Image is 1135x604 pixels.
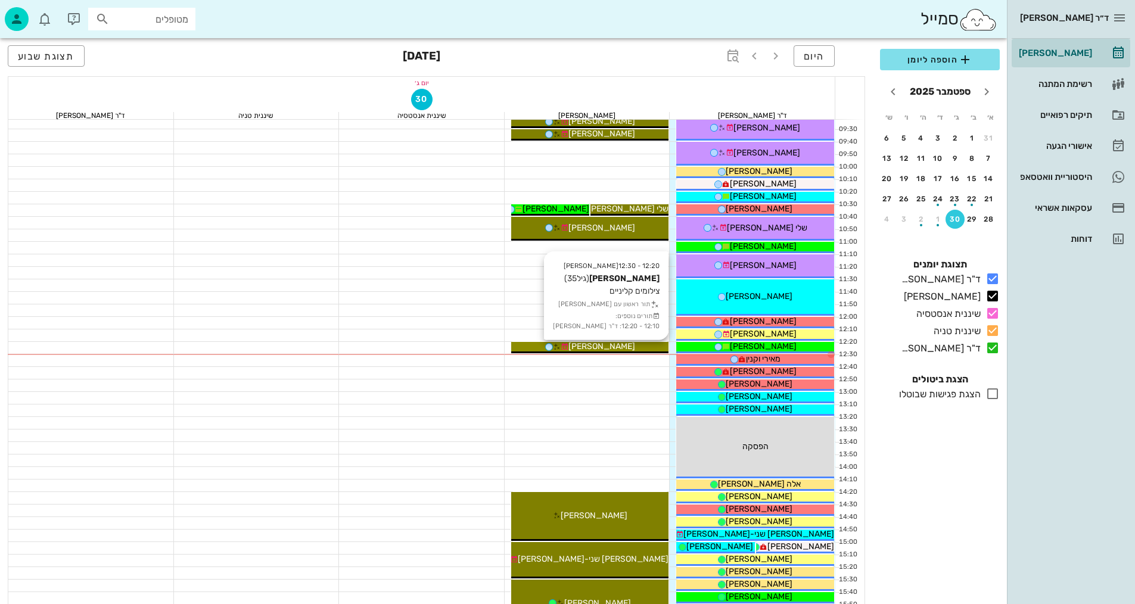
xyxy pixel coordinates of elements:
[963,154,982,163] div: 8
[835,137,860,147] div: 09:40
[730,241,797,251] span: [PERSON_NAME]
[835,225,860,235] div: 10:50
[1012,194,1130,222] a: עסקאות אשראי
[921,7,997,32] div: סמייל
[1016,203,1092,213] div: עסקאות אשראי
[895,189,914,208] button: 26
[835,200,860,210] div: 10:30
[726,566,792,577] span: [PERSON_NAME]
[835,175,860,185] div: 10:10
[8,45,85,67] button: תצוגת שבוע
[912,215,931,223] div: 2
[1012,132,1130,160] a: אישורי הגעה
[835,525,860,535] div: 14:50
[932,107,947,127] th: ד׳
[561,510,627,521] span: [PERSON_NAME]
[403,45,440,69] h3: [DATE]
[726,391,792,401] span: [PERSON_NAME]
[929,154,948,163] div: 10
[912,134,931,142] div: 4
[835,150,860,160] div: 09:50
[878,149,897,168] button: 13
[895,129,914,148] button: 5
[730,316,797,326] span: [PERSON_NAME]
[733,148,800,158] span: [PERSON_NAME]
[929,195,948,203] div: 24
[878,215,897,223] div: 4
[835,250,860,260] div: 11:10
[588,204,668,214] span: שלי [PERSON_NAME]
[746,354,780,364] span: מאירי וקנין
[878,169,897,188] button: 20
[895,134,914,142] div: 5
[835,587,860,597] div: 15:40
[946,175,965,183] div: 16
[895,154,914,163] div: 12
[963,195,982,203] div: 22
[523,204,589,214] span: [PERSON_NAME]
[929,129,948,148] button: 3
[963,210,982,229] button: 29
[568,129,635,139] span: [PERSON_NAME]
[730,191,797,201] span: [PERSON_NAME]
[979,149,999,168] button: 7
[979,154,999,163] div: 7
[804,51,825,62] span: היום
[946,169,965,188] button: 16
[912,307,981,321] div: שיננית אנסטסיה
[912,149,931,168] button: 11
[979,195,999,203] div: 21
[730,260,797,270] span: [PERSON_NAME]
[929,134,948,142] div: 3
[726,404,792,414] span: [PERSON_NAME]
[979,129,999,148] button: 31
[726,204,792,214] span: [PERSON_NAME]
[929,169,948,188] button: 17
[835,575,860,585] div: 15:30
[946,149,965,168] button: 9
[835,362,860,372] div: 12:40
[929,149,948,168] button: 10
[912,195,931,203] div: 25
[835,287,860,297] div: 11:40
[882,81,904,102] button: חודש הבא
[8,77,835,89] div: יום ג׳
[835,500,860,510] div: 14:30
[894,387,981,401] div: הצגת פגישות שבוטלו
[963,189,982,208] button: 22
[1016,234,1092,244] div: דוחות
[1012,225,1130,253] a: דוחות
[835,187,860,197] div: 10:20
[733,123,800,133] span: [PERSON_NAME]
[963,169,982,188] button: 15
[742,441,769,452] span: הפסקה
[1016,172,1092,182] div: היסטוריית וואטסאפ
[835,400,860,410] div: 13:10
[976,81,997,102] button: חודש שעבר
[899,289,981,304] div: [PERSON_NAME]
[895,175,914,183] div: 19
[835,562,860,572] div: 15:20
[963,149,982,168] button: 8
[895,210,914,229] button: 3
[568,223,635,233] span: [PERSON_NAME]
[35,10,42,17] span: תג
[835,412,860,422] div: 13:20
[878,129,897,148] button: 6
[835,475,860,485] div: 14:10
[339,112,504,119] div: שיננית אנסטסיה
[912,169,931,188] button: 18
[505,112,670,119] div: [PERSON_NAME]
[718,479,801,489] span: אלה [PERSON_NAME]
[929,189,948,208] button: 24
[1016,141,1092,151] div: אישורי הגעה
[835,387,860,397] div: 13:00
[946,129,965,148] button: 2
[1016,110,1092,120] div: תיקים רפואיים
[979,169,999,188] button: 14
[963,215,982,223] div: 29
[897,341,981,356] div: ד"ר [PERSON_NAME]
[878,195,897,203] div: 27
[835,487,860,497] div: 14:20
[1012,70,1130,98] a: רשימת המתנה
